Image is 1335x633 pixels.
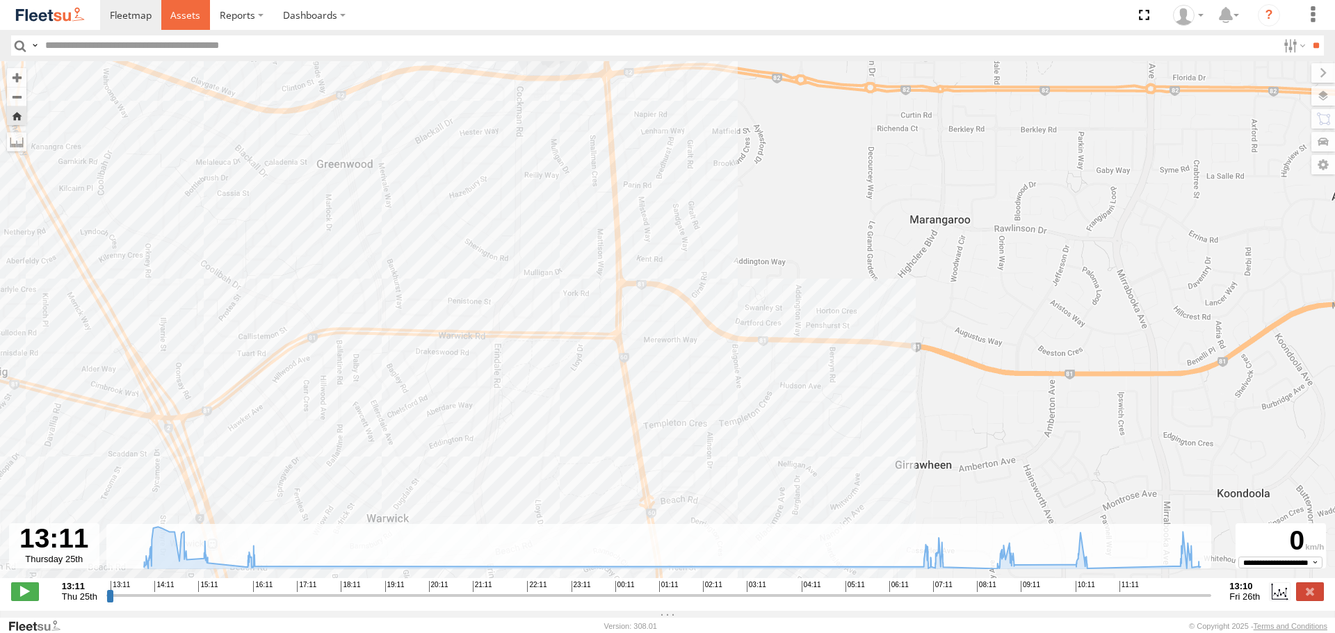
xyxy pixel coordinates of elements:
span: 16:11 [253,581,273,592]
span: 09:11 [1021,581,1040,592]
div: Version: 308.01 [604,622,657,630]
div: 0 [1238,525,1324,557]
span: 17:11 [297,581,316,592]
a: Visit our Website [8,619,72,633]
a: Terms and Conditions [1254,622,1327,630]
label: Map Settings [1311,155,1335,174]
button: Zoom out [7,87,26,106]
span: 04:11 [802,581,821,592]
img: fleetsu-logo-horizontal.svg [14,6,86,24]
span: 06:11 [889,581,909,592]
span: 15:11 [198,581,218,592]
span: 21:11 [473,581,492,592]
div: © Copyright 2025 - [1189,622,1327,630]
label: Search Query [29,35,40,56]
div: Wayne Betts [1168,5,1208,26]
strong: 13:10 [1229,581,1260,591]
button: Zoom in [7,68,26,87]
strong: 13:11 [62,581,97,591]
span: 01:11 [659,581,679,592]
label: Close [1296,582,1324,600]
span: 18:11 [341,581,360,592]
span: Fri 26th Sep 2025 [1229,591,1260,602]
span: 05:11 [845,581,865,592]
span: 07:11 [933,581,953,592]
span: 20:11 [429,581,448,592]
span: 08:11 [977,581,996,592]
span: Thu 25th Sep 2025 [62,591,97,602]
span: 10:11 [1076,581,1095,592]
span: 00:11 [615,581,635,592]
span: 11:11 [1119,581,1139,592]
label: Play/Stop [11,582,39,600]
button: Zoom Home [7,106,26,125]
span: 22:11 [527,581,547,592]
label: Search Filter Options [1278,35,1308,56]
span: 23:11 [572,581,591,592]
span: 14:11 [154,581,174,592]
span: 19:11 [385,581,405,592]
i: ? [1258,4,1280,26]
span: 02:11 [703,581,722,592]
span: 13:11 [111,581,130,592]
span: 03:11 [747,581,766,592]
label: Measure [7,132,26,151]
